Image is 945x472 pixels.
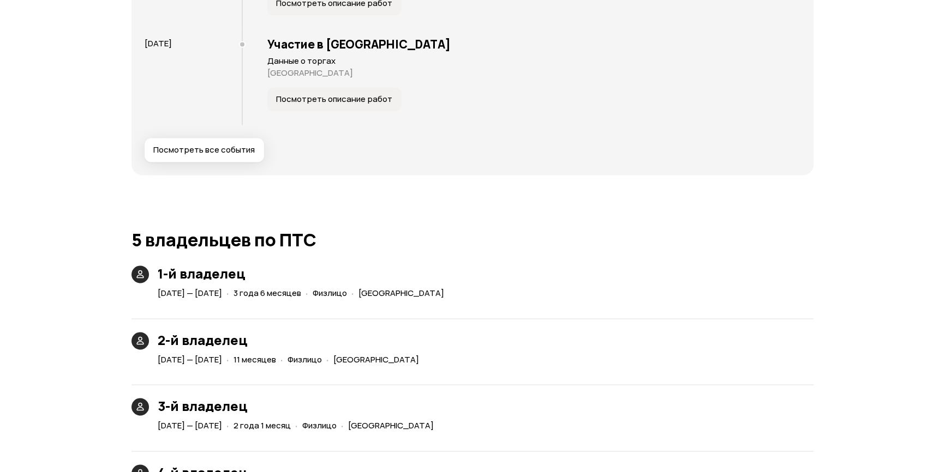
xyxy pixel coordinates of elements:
[158,332,423,347] h3: 2-й владелец
[358,287,444,298] span: [GEOGRAPHIC_DATA]
[234,353,276,365] span: 11 месяцев
[145,138,264,162] button: Посмотреть все события
[341,416,344,434] span: ·
[348,419,434,431] span: [GEOGRAPHIC_DATA]
[333,353,419,365] span: [GEOGRAPHIC_DATA]
[267,87,402,111] button: Посмотреть описание работ
[234,287,301,298] span: 3 года 6 месяцев
[326,350,329,368] span: ·
[306,283,308,301] span: ·
[131,229,814,249] h1: 5 владельцев по ПТС
[158,353,222,365] span: [DATE] — [DATE]
[226,416,229,434] span: ·
[158,265,448,281] h3: 1-й владелец
[267,68,800,78] p: [GEOGRAPHIC_DATA]
[158,398,438,413] h3: 3-й владелец
[158,287,222,298] span: [DATE] — [DATE]
[145,38,172,49] span: [DATE]
[276,94,392,105] span: Посмотреть описание работ
[288,353,322,365] span: Физлицо
[158,419,222,431] span: [DATE] — [DATE]
[280,350,283,368] span: ·
[267,37,800,51] h3: Участие в [GEOGRAPHIC_DATA]
[351,283,354,301] span: ·
[153,144,255,155] span: Посмотреть все события
[302,419,337,431] span: Физлицо
[267,56,800,66] p: Данные о торгах
[226,350,229,368] span: ·
[234,419,291,431] span: 2 года 1 месяц
[295,416,298,434] span: ·
[226,283,229,301] span: ·
[313,287,347,298] span: Физлицо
